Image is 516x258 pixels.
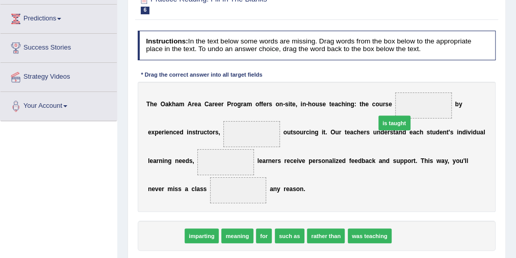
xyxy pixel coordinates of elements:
b: u [432,129,435,136]
b: e [148,129,151,136]
b: x [151,129,155,136]
b: i [334,157,336,164]
b: e [259,157,263,164]
b: k [168,101,172,108]
b: e [440,129,443,136]
b: a [198,101,201,108]
b: i [173,185,174,193]
b: e [263,101,267,108]
b: o [296,129,300,136]
span: is taught [378,115,410,130]
b: r [284,157,287,164]
b: a [350,129,353,136]
b: o [375,101,379,108]
b: s [192,129,196,136]
b: a [441,157,445,164]
b: t [323,129,325,136]
b: a [412,129,416,136]
b: r [275,157,278,164]
b: i [163,157,164,164]
b: g [315,129,318,136]
b: y [459,101,462,108]
b: c [290,157,294,164]
b: r [197,129,200,136]
b: h [424,157,428,164]
span: was teaching [348,228,392,243]
b: o [296,185,300,193]
b: - [283,101,285,108]
b: o [312,101,315,108]
b: d [358,157,362,164]
b: , [295,101,297,108]
b: i [309,129,311,136]
b: ' [463,157,465,164]
b: n [175,157,178,164]
b: a [153,157,157,164]
b: e [287,157,290,164]
b: i [164,129,166,136]
b: d [473,129,476,136]
b: a [165,101,169,108]
b: h [150,101,153,108]
b: c [372,101,376,108]
b: i [345,101,347,108]
b: o [255,101,259,108]
b: e [409,129,413,136]
b: n [189,129,192,136]
b: r [192,101,194,108]
b: e [312,157,316,164]
b: a [395,129,399,136]
b: n [377,129,380,136]
b: , [192,157,194,164]
b: n [273,185,277,193]
b: s [215,129,219,136]
b: e [182,157,186,164]
b: s [450,129,453,136]
b: i [300,101,302,108]
b: r [266,157,268,164]
b: c [353,129,357,136]
a: Predictions [1,5,117,30]
b: t [207,129,209,136]
b: e [302,157,305,164]
b: e [159,185,162,193]
b: u [300,129,303,136]
b: n [347,101,350,108]
b: t [345,129,347,136]
b: o [321,157,325,164]
b: e [149,157,153,164]
b: a [379,157,382,164]
b: n [164,157,168,164]
b: l [257,157,259,164]
b: u [373,129,376,136]
b: . [325,129,327,136]
b: e [354,157,358,164]
b: f [261,101,263,108]
b: v [298,157,302,164]
b: s [430,157,433,164]
b: e [166,129,169,136]
b: m [179,101,185,108]
b: u [476,129,480,136]
b: i [466,129,468,136]
b: c [338,101,342,108]
b: h [308,101,312,108]
b: c [192,185,195,193]
b: u [315,101,319,108]
b: d [435,129,439,136]
b: - [306,101,308,108]
b: c [173,129,176,136]
b: i [322,129,323,136]
b: e [389,101,392,108]
b: u [379,101,383,108]
b: e [339,157,342,164]
b: e [176,129,180,136]
b: s [393,157,397,164]
b: O [330,129,335,136]
b: d [179,129,183,136]
b: e [215,101,218,108]
b: a [365,157,369,164]
b: r [221,101,224,108]
b: z [336,157,339,164]
b: e [286,185,290,193]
